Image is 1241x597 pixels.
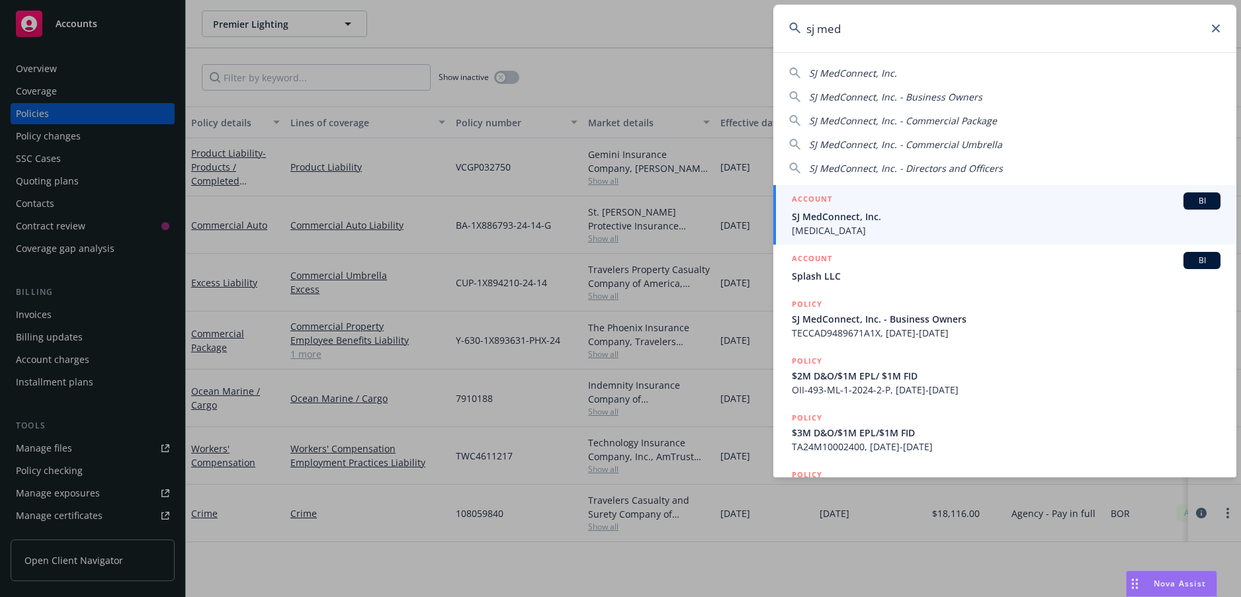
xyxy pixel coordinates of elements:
span: SJ MedConnect, Inc. - Commercial Package [809,114,997,127]
span: TA24M10002400, [DATE]-[DATE] [792,440,1220,454]
span: Nova Assist [1154,578,1206,589]
a: POLICY$3M D&O/$1M EPL/$1M FIDTA24M10002400, [DATE]-[DATE] [773,404,1236,461]
span: SJ MedConnect, Inc. - Business Owners [809,91,982,103]
a: ACCOUNTBISplash LLC [773,245,1236,290]
h5: POLICY [792,298,822,311]
a: POLICY [773,461,1236,518]
span: $3M D&O/$1M EPL/$1M FID [792,426,1220,440]
span: SJ MedConnect, Inc. - Commercial Umbrella [809,138,1002,151]
input: Search... [773,5,1236,52]
h5: POLICY [792,354,822,368]
span: OII-493-ML-1-2024-2-P, [DATE]-[DATE] [792,383,1220,397]
h5: ACCOUNT [792,192,832,208]
span: SJ MedConnect, Inc. - Business Owners [792,312,1220,326]
span: SJ MedConnect, Inc. - Directors and Officers [809,162,1003,175]
span: SJ MedConnect, Inc. [792,210,1220,223]
h5: ACCOUNT [792,252,832,268]
a: ACCOUNTBISJ MedConnect, Inc.[MEDICAL_DATA] [773,185,1236,245]
h5: POLICY [792,411,822,424]
span: SJ MedConnect, Inc. [809,67,897,79]
a: POLICY$2M D&O/$1M EPL/ $1M FIDOII-493-ML-1-2024-2-P, [DATE]-[DATE] [773,347,1236,404]
span: [MEDICAL_DATA] [792,223,1220,237]
span: Splash LLC [792,269,1220,283]
h5: POLICY [792,468,822,481]
span: BI [1189,195,1215,207]
div: Drag to move [1127,571,1143,596]
span: TECCAD9489671A1X, [DATE]-[DATE] [792,326,1220,340]
span: BI [1189,255,1215,266]
a: POLICYSJ MedConnect, Inc. - Business OwnersTECCAD9489671A1X, [DATE]-[DATE] [773,290,1236,347]
button: Nova Assist [1126,571,1217,597]
span: $2M D&O/$1M EPL/ $1M FID [792,369,1220,383]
